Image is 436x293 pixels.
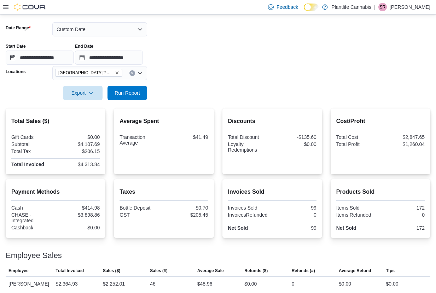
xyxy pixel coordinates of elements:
div: GST [120,212,162,218]
span: SR [380,3,386,11]
input: Press the down key to open a popover containing a calendar. [75,51,143,65]
div: Total Cost [336,134,379,140]
span: Refunds (#) [292,268,315,274]
p: [PERSON_NAME] [390,3,430,11]
label: Start Date [6,43,26,49]
div: Subtotal [11,141,54,147]
strong: Net Sold [228,225,248,231]
button: Export [63,86,103,100]
div: InvoicesRefunded [228,212,271,218]
p: | [374,3,376,11]
span: Feedback [277,4,298,11]
div: Items Sold [336,205,379,211]
div: $0.00 [339,280,351,288]
div: -$135.60 [274,134,316,140]
h3: Employee Sales [6,251,62,260]
label: Date Range [6,25,31,31]
div: Total Discount [228,134,271,140]
div: Bottle Deposit [120,205,162,211]
h2: Discounts [228,117,316,125]
div: Items Refunded [336,212,379,218]
label: End Date [75,43,93,49]
div: Total Profit [336,141,379,147]
div: 99 [274,225,316,231]
div: Gift Cards [11,134,54,140]
div: Total Tax [11,148,54,154]
div: Invoices Sold [228,205,271,211]
div: $414.98 [57,205,100,211]
div: $4,313.84 [57,162,100,167]
div: $0.00 [274,141,316,147]
div: Cash [11,205,54,211]
div: Transaction Average [120,134,162,146]
span: Average Refund [339,268,371,274]
p: Plantlife Cannabis [331,3,371,11]
span: Export [67,86,98,100]
div: 99 [274,205,316,211]
h2: Payment Methods [11,188,100,196]
span: Sales ($) [103,268,120,274]
button: Run Report [107,86,147,100]
span: Refunds ($) [244,268,268,274]
div: Cashback [11,225,54,230]
label: Locations [6,69,26,75]
div: $205.45 [165,212,208,218]
span: Tips [386,268,395,274]
div: 0 [382,212,425,218]
div: 172 [382,205,425,211]
div: $3,898.86 [57,212,100,218]
span: [GEOGRAPHIC_DATA][PERSON_NAME] - [GEOGRAPHIC_DATA] [58,69,114,76]
span: Employee [8,268,29,274]
div: $0.00 [57,134,100,140]
div: $41.49 [165,134,208,140]
h2: Total Sales ($) [11,117,100,125]
div: 46 [150,280,156,288]
div: Skyler Rowsell [378,3,387,11]
div: $2,364.93 [56,280,77,288]
strong: Total Invoiced [11,162,44,167]
button: Clear input [129,70,135,76]
span: Total Invoiced [56,268,84,274]
h2: Invoices Sold [228,188,316,196]
img: Cova [14,4,46,11]
div: Loyalty Redemptions [228,141,271,153]
div: $1,260.04 [382,141,425,147]
h2: Products Sold [336,188,425,196]
div: $0.70 [165,205,208,211]
h2: Taxes [120,188,208,196]
div: $0.00 [57,225,100,230]
button: Custom Date [52,22,147,36]
div: $0.00 [244,280,257,288]
div: $0.00 [386,280,399,288]
div: CHASE - Integrated [11,212,54,223]
div: $2,847.65 [382,134,425,140]
div: 0 [292,280,295,288]
span: Sales (#) [150,268,167,274]
span: Run Report [115,89,140,96]
div: $4,107.69 [57,141,100,147]
div: 172 [382,225,425,231]
input: Press the down key to open a popover containing a calendar. [6,51,74,65]
span: Fort McMurray - Eagle Ridge [55,69,122,77]
div: $206.15 [57,148,100,154]
div: $2,252.01 [103,280,125,288]
div: [PERSON_NAME] [6,277,53,291]
button: Open list of options [137,70,143,76]
div: 0 [274,212,316,218]
h2: Cost/Profit [336,117,425,125]
span: Average Sale [197,268,224,274]
strong: Net Sold [336,225,356,231]
button: Remove Fort McMurray - Eagle Ridge from selection in this group [115,71,119,75]
div: $48.96 [197,280,213,288]
h2: Average Spent [120,117,208,125]
input: Dark Mode [304,4,319,11]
